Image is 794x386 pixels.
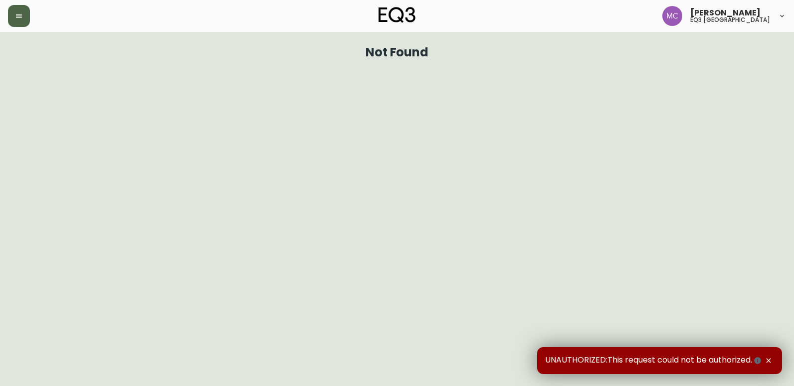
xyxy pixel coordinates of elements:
[690,17,770,23] h5: eq3 [GEOGRAPHIC_DATA]
[690,9,761,17] span: [PERSON_NAME]
[379,7,415,23] img: logo
[662,6,682,26] img: 6dbdb61c5655a9a555815750a11666cc
[366,48,429,57] h1: Not Found
[545,355,763,366] span: UNAUTHORIZED:This request could not be authorized.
